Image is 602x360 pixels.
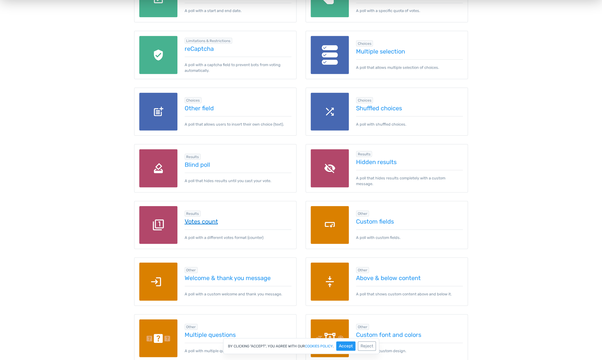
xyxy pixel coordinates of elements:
[185,105,292,111] a: Other field
[139,319,177,357] img: multiple-questions.png
[311,319,349,357] img: custom-font-colors.png
[185,38,232,44] span: Browse all in Limitations & Restrictions
[139,206,177,244] img: votes-count.png
[336,341,355,351] button: Accept
[358,341,376,351] button: Reject
[356,40,373,46] span: Browse all in Choices
[356,116,463,127] p: A poll with shuffled choices.
[185,210,201,216] span: Browse all in Results
[356,170,463,186] p: A poll that hides results completely with a custom message.
[356,218,463,224] a: Custom fields
[356,324,369,330] span: Browse all in Other
[356,97,373,103] span: Browse all in Choices
[356,158,463,165] a: Hidden results
[311,93,349,131] img: shuffle.png
[311,149,349,187] img: hidden-results.png
[185,218,292,224] a: Votes count
[305,344,333,348] a: cookies policy
[356,59,463,70] p: A poll that allows multiple selection of choices.
[139,149,177,187] img: blind-poll.png
[185,56,292,73] p: A poll with a captcha field to prevent bots from voting automatically.
[139,262,177,301] img: welcome-thank-you-message.png
[185,116,292,127] p: A poll that allows users to insert their own choice (text).
[139,93,177,131] img: other-field.png
[139,36,177,74] img: recaptcha.png
[356,105,463,111] a: Shuffled choices
[185,3,292,14] p: A poll with a start and end date.
[356,151,372,157] span: Browse all in Results
[356,267,369,273] span: Browse all in Other
[185,172,292,183] p: A poll that hides results until you cast your vote.
[185,267,198,273] span: Browse all in Other
[185,229,292,240] p: A poll with a different votes format (counter)
[311,262,349,301] img: above-below-content.png
[356,210,369,216] span: Browse all in Other
[356,331,463,338] a: Custom font and colors
[311,36,349,74] img: multiple-selection.png
[356,286,463,297] p: A poll that shows custom content above and below it.
[223,338,379,354] div: By clicking "Accept", you agree with our .
[185,286,292,297] p: A poll with a custom welcome and thank you message.
[311,206,349,244] img: custom-fields.png
[185,97,202,103] span: Browse all in Choices
[185,324,198,330] span: Browse all in Other
[185,274,292,281] a: Welcome & thank you message
[356,3,463,14] p: A poll with a specific quota of votes.
[356,274,463,281] a: Above & below content
[356,48,463,54] a: Multiple selection
[185,45,292,52] a: reCaptcha
[185,161,292,168] a: Blind poll
[185,154,201,160] span: Browse all in Results
[356,229,463,240] p: A poll with custom fields.
[185,331,292,338] a: Multiple questions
